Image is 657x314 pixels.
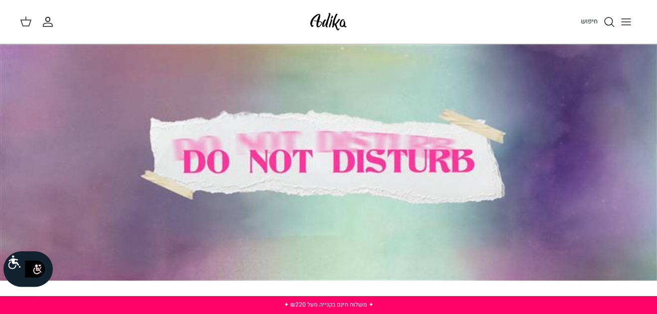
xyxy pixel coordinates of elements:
a: ✦ משלוח חינם בקנייה מעל ₪220 ✦ [284,300,374,309]
button: Toggle menu [615,11,637,33]
img: accessibility_icon02.svg [21,255,49,283]
a: החשבון שלי [42,16,58,28]
span: חיפוש [581,16,598,26]
img: Adika IL [307,10,350,33]
a: חיפוש [581,16,615,28]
